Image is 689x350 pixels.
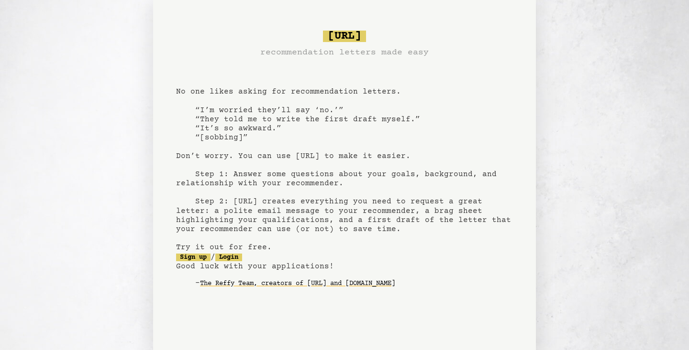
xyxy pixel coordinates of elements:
[260,46,429,59] h3: recommendation letters made easy
[323,31,366,42] span: [URL]
[176,254,211,261] a: Sign up
[200,276,395,291] a: The Reffy Team, creators of [URL] and [DOMAIN_NAME]
[215,254,242,261] a: Login
[176,27,513,307] pre: No one likes asking for recommendation letters. “I’m worried they’ll say ‘no.’” “They told me to ...
[195,279,513,288] div: -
